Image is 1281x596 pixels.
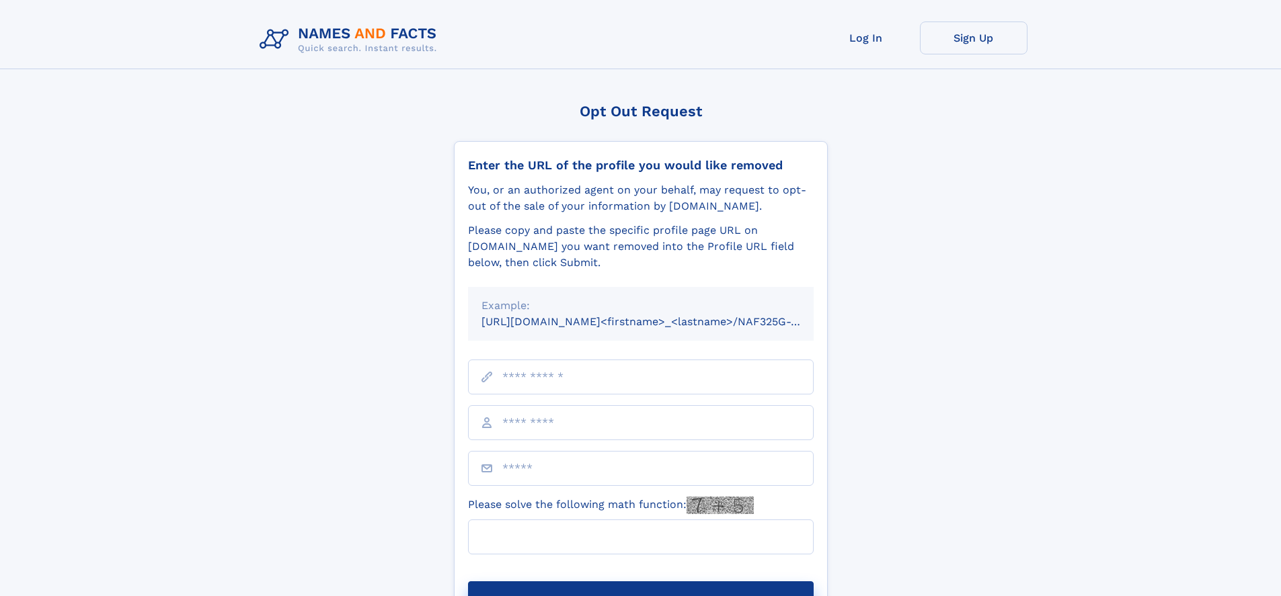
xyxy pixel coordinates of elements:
[468,222,814,271] div: Please copy and paste the specific profile page URL on [DOMAIN_NAME] you want removed into the Pr...
[468,497,754,514] label: Please solve the following math function:
[468,182,814,214] div: You, or an authorized agent on your behalf, may request to opt-out of the sale of your informatio...
[920,22,1027,54] a: Sign Up
[468,158,814,173] div: Enter the URL of the profile you would like removed
[812,22,920,54] a: Log In
[454,103,828,120] div: Opt Out Request
[481,315,839,328] small: [URL][DOMAIN_NAME]<firstname>_<lastname>/NAF325G-xxxxxxxx
[254,22,448,58] img: Logo Names and Facts
[481,298,800,314] div: Example:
